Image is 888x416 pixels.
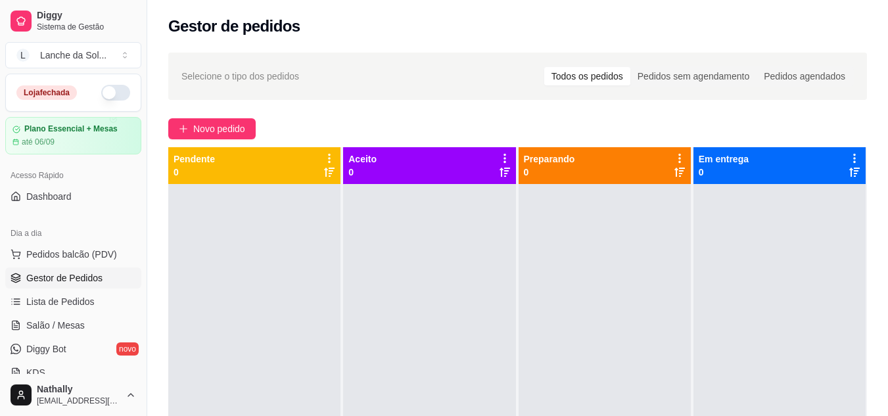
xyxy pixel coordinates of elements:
[524,152,575,166] p: Preparando
[5,338,141,359] a: Diggy Botnovo
[101,85,130,101] button: Alterar Status
[26,295,95,308] span: Lista de Pedidos
[26,190,72,203] span: Dashboard
[16,85,77,100] div: Loja fechada
[37,384,120,396] span: Nathally
[179,124,188,133] span: plus
[193,122,245,136] span: Novo pedido
[40,49,106,62] div: Lanche da Sol ...
[5,291,141,312] a: Lista de Pedidos
[181,69,299,83] span: Selecione o tipo dos pedidos
[348,152,377,166] p: Aceito
[5,42,141,68] button: Select a team
[174,166,215,179] p: 0
[5,379,141,411] button: Nathally[EMAIL_ADDRESS][DOMAIN_NAME]
[22,137,55,147] article: até 06/09
[699,152,749,166] p: Em entrega
[168,118,256,139] button: Novo pedido
[37,10,136,22] span: Diggy
[524,166,575,179] p: 0
[37,22,136,32] span: Sistema de Gestão
[26,271,103,285] span: Gestor de Pedidos
[26,248,117,261] span: Pedidos balcão (PDV)
[544,67,630,85] div: Todos os pedidos
[26,319,85,332] span: Salão / Mesas
[5,315,141,336] a: Salão / Mesas
[5,165,141,186] div: Acesso Rápido
[5,223,141,244] div: Dia a dia
[26,342,66,356] span: Diggy Bot
[37,396,120,406] span: [EMAIL_ADDRESS][DOMAIN_NAME]
[5,244,141,265] button: Pedidos balcão (PDV)
[699,166,749,179] p: 0
[24,124,118,134] article: Plano Essencial + Mesas
[348,166,377,179] p: 0
[16,49,30,62] span: L
[5,5,141,37] a: DiggySistema de Gestão
[26,366,45,379] span: KDS
[630,67,757,85] div: Pedidos sem agendamento
[5,117,141,154] a: Plano Essencial + Mesasaté 06/09
[757,67,853,85] div: Pedidos agendados
[5,362,141,383] a: KDS
[174,152,215,166] p: Pendente
[5,267,141,289] a: Gestor de Pedidos
[168,16,300,37] h2: Gestor de pedidos
[5,186,141,207] a: Dashboard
